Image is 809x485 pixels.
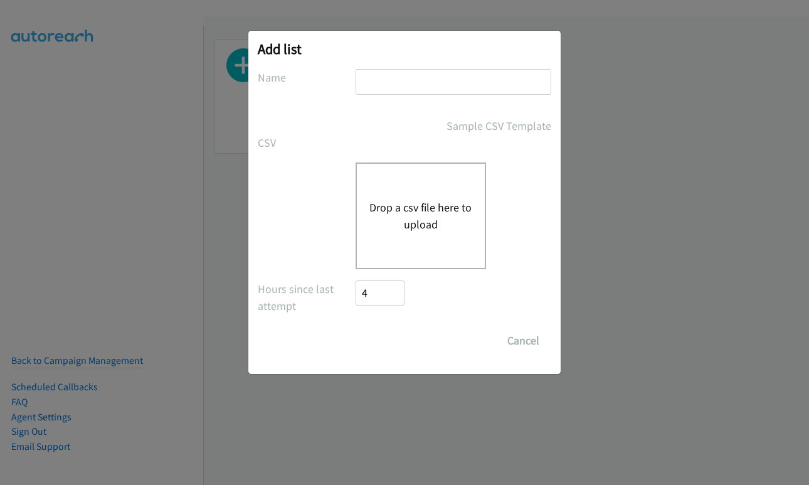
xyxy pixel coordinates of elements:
label: Hours since last attempt [258,280,356,314]
iframe: Checklist [555,430,800,476]
h2: Add list [258,40,551,58]
button: Drop a csv file here to upload [369,199,472,233]
button: Cancel [495,328,551,353]
label: CSV [258,134,356,151]
a: Sample CSV Template [447,117,551,134]
label: Name [258,69,356,86]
